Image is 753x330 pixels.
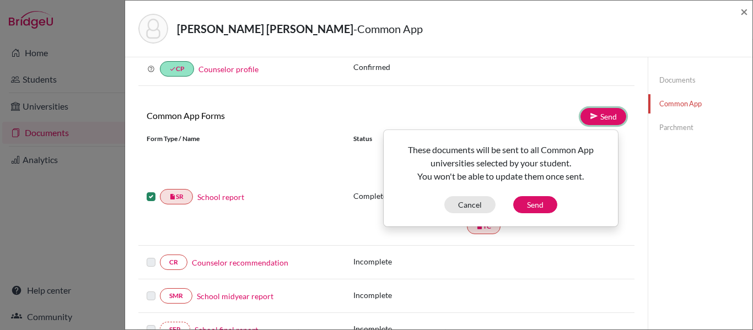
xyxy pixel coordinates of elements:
[169,193,176,200] i: insert_drive_file
[138,134,345,144] div: Form Type / Name
[160,288,192,304] a: SMR
[740,3,748,19] span: ×
[580,108,626,125] a: Send
[192,257,288,268] a: Counselor recommendation
[648,94,752,113] a: Common App
[513,196,557,213] button: Send
[197,191,244,203] a: School report
[353,61,626,73] p: Confirmed
[648,71,752,90] a: Documents
[353,190,467,202] p: Complete
[353,22,423,35] span: - Common App
[383,129,618,227] div: Send
[648,118,752,137] a: Parchment
[177,22,353,35] strong: [PERSON_NAME] [PERSON_NAME]
[169,66,176,72] i: done
[740,5,748,18] button: Close
[160,255,187,270] a: CR
[198,64,259,74] a: Counselor profile
[138,110,386,121] h6: Common App Forms
[197,290,273,302] a: School midyear report
[392,143,609,183] p: These documents will be sent to all Common App universities selected by your student. You won't b...
[160,61,194,77] a: doneCP
[353,256,467,267] p: Incomplete
[353,134,467,144] div: Status
[353,289,467,301] p: Incomplete
[160,189,193,204] a: insert_drive_fileSR
[444,196,496,213] button: Cancel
